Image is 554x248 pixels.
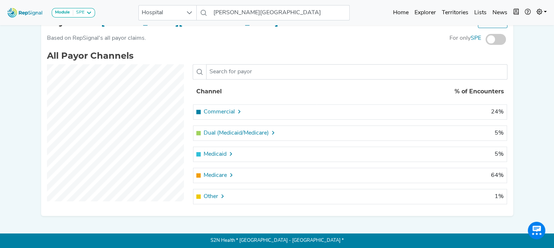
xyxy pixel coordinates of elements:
input: Search a hospital [211,5,350,20]
span: Medicare [204,171,227,180]
div: Medicare [196,171,314,180]
span: Other [204,192,218,201]
a: Lists [471,5,490,20]
span: 5% [495,151,504,157]
span: 64% [491,173,504,178]
span: 1% [495,194,504,199]
span: 5% [495,130,504,136]
button: Intel Book [510,5,522,20]
th: Channel [193,80,317,104]
input: Search for payor [206,64,507,80]
div: Other [196,192,314,201]
span: % of Encounters [455,88,504,95]
p: S2N Health * [GEOGRAPHIC_DATA] - [GEOGRAPHIC_DATA] * [41,233,513,248]
strong: Module [55,10,70,15]
span: SPE [471,34,481,51]
span: 24% [491,109,504,115]
span: Dual (Medicaid/Medicare) [204,129,269,137]
div: Medicaid [196,150,314,159]
div: SPE [73,10,85,16]
a: Home [390,5,412,20]
span: [PERSON_NAME][GEOGRAPHIC_DATA] [101,16,278,27]
div: Based on RepSignal's all payor claims. [47,34,146,45]
div: Commercial [196,108,314,116]
span: For only [449,34,471,51]
span: Hospital [139,5,182,20]
h2: All Payor Channels [43,51,512,61]
span: of [92,16,101,27]
a: News [490,5,510,20]
span: Medicaid [204,150,227,159]
div: Dual (Medicaid/Medicare) [196,129,314,137]
a: Territories [439,5,471,20]
a: Explorer [412,5,439,20]
button: ModuleSPE [52,8,95,18]
span: Commercial [204,108,235,116]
